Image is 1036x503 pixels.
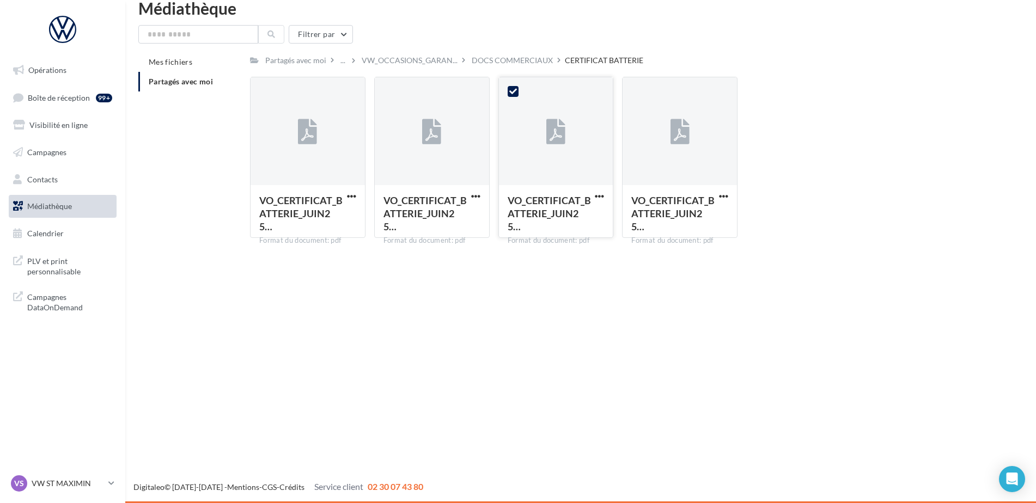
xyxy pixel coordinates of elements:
[565,55,643,66] div: CERTIFICAT BATTERIE
[362,55,458,66] span: VW_OCCASIONS_GARAN...
[27,201,72,211] span: Médiathèque
[27,174,58,183] span: Contacts
[7,222,119,245] a: Calendrier
[7,168,119,191] a: Contacts
[28,65,66,75] span: Opérations
[27,290,112,313] span: Campagnes DataOnDemand
[149,77,213,86] span: Partagés avec moi
[631,236,728,246] div: Format du document: pdf
[27,148,66,157] span: Campagnes
[96,94,112,102] div: 99+
[508,194,591,232] span: VO_CERTIFICAT_BATTERIE_JUIN25_A4H_VW_E1_HD_FU
[383,194,467,232] span: VO_CERTIFICAT_BATTERIE_JUIN25_A4H_CUPRA_E1_HD_FU
[7,285,119,317] a: Campagnes DataOnDemand
[27,229,64,238] span: Calendrier
[7,249,119,281] a: PLV et print personnalisable
[7,114,119,137] a: Visibilité en ligne
[133,482,164,492] a: Digitaleo
[27,254,112,277] span: PLV et print personnalisable
[265,55,326,66] div: Partagés avec moi
[631,194,715,232] span: VO_CERTIFICAT_BATTERIE_JUIN25_A4H_SEAT_E1_HD_FU
[32,478,104,489] p: VW ST MAXIMIN
[338,53,348,68] div: ...
[14,478,24,489] span: VS
[149,57,192,66] span: Mes fichiers
[7,86,119,109] a: Boîte de réception99+
[133,482,423,492] span: © [DATE]-[DATE] - - -
[7,141,119,164] a: Campagnes
[7,59,119,82] a: Opérations
[28,93,90,102] span: Boîte de réception
[9,473,117,494] a: VS VW ST MAXIMIN
[279,482,304,492] a: Crédits
[314,481,363,492] span: Service client
[227,482,259,492] a: Mentions
[259,236,356,246] div: Format du document: pdf
[368,481,423,492] span: 02 30 07 43 80
[472,55,553,66] div: DOCS COMMERCIAUX
[508,236,605,246] div: Format du document: pdf
[289,25,353,44] button: Filtrer par
[999,466,1025,492] div: Open Intercom Messenger
[29,120,88,130] span: Visibilité en ligne
[262,482,277,492] a: CGS
[259,194,343,232] span: VO_CERTIFICAT_BATTERIE_JUIN25_A4H_SKO_E1_HD_FU
[383,236,480,246] div: Format du document: pdf
[7,195,119,218] a: Médiathèque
